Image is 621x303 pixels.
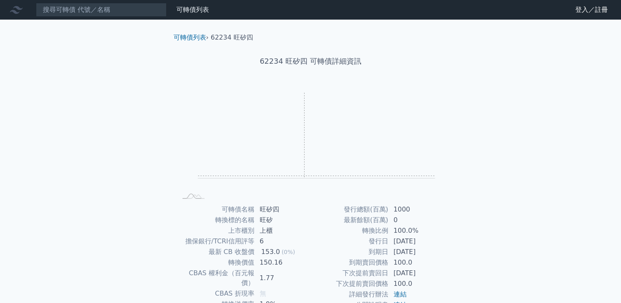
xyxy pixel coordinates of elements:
td: 擔保銀行/TCRI信用評等 [177,236,255,247]
td: 100.0 [389,257,445,268]
td: 詳細發行辦法 [311,289,389,300]
g: Chart [190,93,435,190]
a: 登入／註冊 [569,3,614,16]
span: 無 [260,290,266,297]
td: 到期賣回價格 [311,257,389,268]
input: 搜尋可轉債 代號／名稱 [36,3,167,17]
td: 100.0 [389,278,445,289]
td: 6 [255,236,311,247]
td: 下次提前賣回日 [311,268,389,278]
td: CBAS 權利金（百元報價） [177,268,255,288]
td: 150.16 [255,257,311,268]
td: 1.77 [255,268,311,288]
div: 153.0 [260,247,282,257]
td: 旺矽 [255,215,311,225]
a: 可轉債列表 [174,33,206,41]
td: 到期日 [311,247,389,257]
li: › [174,33,209,42]
td: 上市櫃別 [177,225,255,236]
td: 轉換價值 [177,257,255,268]
td: [DATE] [389,247,445,257]
td: 轉換標的名稱 [177,215,255,225]
td: 發行日 [311,236,389,247]
a: 連結 [394,290,407,298]
td: 1000 [389,204,445,215]
h1: 62234 旺矽四 可轉債詳細資訊 [167,56,454,67]
td: 最新餘額(百萬) [311,215,389,225]
td: 轉換比例 [311,225,389,236]
span: (0%) [282,249,295,255]
td: 下次提前賣回價格 [311,278,389,289]
a: 可轉債列表 [176,6,209,13]
td: 0 [389,215,445,225]
td: 100.0% [389,225,445,236]
td: [DATE] [389,268,445,278]
td: 上櫃 [255,225,311,236]
td: 最新 CB 收盤價 [177,247,255,257]
td: CBAS 折現率 [177,288,255,299]
td: 旺矽四 [255,204,311,215]
td: [DATE] [389,236,445,247]
td: 發行總額(百萬) [311,204,389,215]
li: 62234 旺矽四 [211,33,253,42]
td: 可轉債名稱 [177,204,255,215]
